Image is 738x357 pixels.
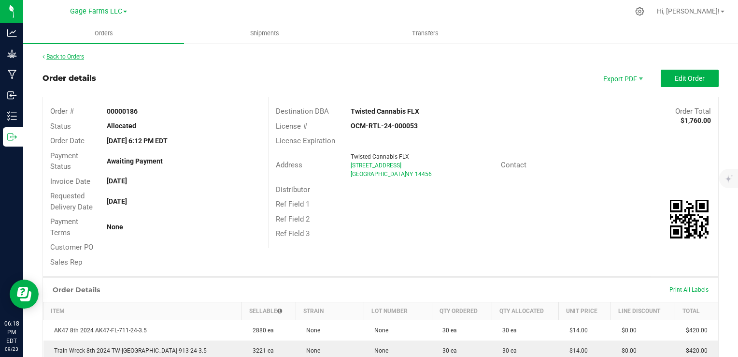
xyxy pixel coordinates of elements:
span: Address [276,161,302,169]
span: 14456 [415,171,432,178]
span: 30 ea [438,327,457,334]
span: 2880 ea [248,327,274,334]
strong: None [107,223,123,231]
span: Train Wreck 8th 2024 TW-[GEOGRAPHIC_DATA]-913-24-3.5 [49,347,207,354]
a: Back to Orders [43,53,84,60]
strong: Awaiting Payment [107,157,163,165]
a: Transfers [345,23,506,44]
span: Order Total [675,107,711,116]
span: Shipments [237,29,292,38]
span: Hi, [PERSON_NAME]! [657,7,720,15]
span: Ref Field 2 [276,215,310,223]
span: Edit Order [675,74,705,82]
th: Qty Allocated [492,302,559,320]
span: 30 ea [497,347,517,354]
span: , [404,171,405,178]
p: 09/23 [4,345,19,353]
strong: Allocated [107,122,136,130]
th: Line Discount [611,302,675,320]
span: Contact [501,161,526,169]
span: 30 ea [438,347,457,354]
span: None [369,347,388,354]
div: Manage settings [634,7,646,16]
button: Edit Order [661,70,719,87]
span: $14.00 [565,347,588,354]
span: Customer PO [50,243,93,252]
th: Sellable [242,302,296,320]
span: [STREET_ADDRESS] [351,162,401,169]
span: $420.00 [681,347,708,354]
div: Order details [43,73,96,84]
th: Total [675,302,718,320]
inline-svg: Manufacturing [7,70,17,79]
span: Order Date [50,136,85,145]
span: License # [276,122,307,131]
strong: OCM-RTL-24-000053 [351,122,418,130]
a: Shipments [184,23,345,44]
th: Qty Ordered [432,302,492,320]
span: NY [405,171,413,178]
a: Orders [23,23,184,44]
strong: [DATE] 6:12 PM EDT [107,137,168,145]
inline-svg: Analytics [7,28,17,38]
span: Orders [82,29,126,38]
span: License Expiration [276,136,335,145]
th: Strain [296,302,364,320]
inline-svg: Inventory [7,111,17,121]
img: Scan me! [670,200,709,238]
span: Ref Field 1 [276,200,310,208]
strong: Twisted Cannabis FLX [351,107,419,115]
h1: Order Details [53,286,100,294]
th: Unit Price [559,302,611,320]
iframe: Resource center [10,280,39,309]
span: AK47 8th 2024 AK47-FL-711-24-3.5 [49,327,147,334]
span: $420.00 [681,327,708,334]
span: Invoice Date [50,177,90,186]
th: Lot Number [364,302,432,320]
span: Print All Labels [669,286,709,293]
strong: 00000186 [107,107,138,115]
inline-svg: Inbound [7,90,17,100]
span: Twisted Cannabis FLX [351,153,409,160]
span: Gage Farms LLC [70,7,122,15]
span: Payment Status [50,151,78,171]
span: $0.00 [617,347,637,354]
li: Export PDF [593,70,651,87]
span: Status [50,122,71,131]
span: [GEOGRAPHIC_DATA] [351,171,406,178]
inline-svg: Grow [7,49,17,59]
qrcode: 00000186 [670,200,709,238]
inline-svg: Outbound [7,132,17,142]
span: None [369,327,388,334]
span: Requested Delivery Date [50,192,93,211]
strong: $1,760.00 [681,117,711,124]
span: $0.00 [617,327,637,334]
span: None [301,327,320,334]
span: Order # [50,107,74,116]
strong: [DATE] [107,197,127,205]
th: Item [43,302,242,320]
span: Sales Rep [50,258,82,267]
span: Transfers [399,29,452,38]
strong: [DATE] [107,177,127,185]
span: Distributor [276,185,310,194]
span: None [301,347,320,354]
span: Payment Terms [50,217,78,237]
span: 3221 ea [248,347,274,354]
p: 06:18 PM EDT [4,319,19,345]
span: Ref Field 3 [276,229,310,238]
span: 30 ea [497,327,517,334]
span: $14.00 [565,327,588,334]
span: Destination DBA [276,107,329,116]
